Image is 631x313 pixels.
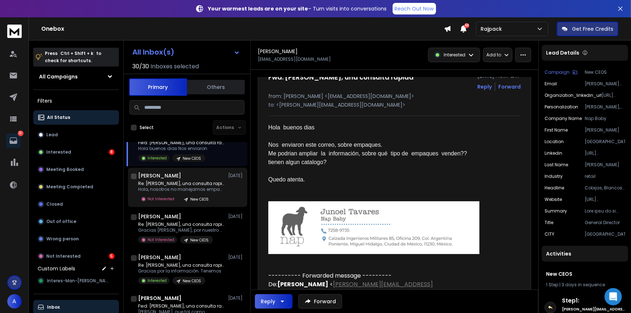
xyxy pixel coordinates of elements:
p: [URL][DOMAIN_NAME][PERSON_NAME] [585,150,625,156]
h6: [PERSON_NAME][EMAIL_ADDRESS][DOMAIN_NAME] [562,306,625,312]
div: 5 [109,253,115,259]
div: 8 [109,149,115,155]
p: Company Name [545,116,582,121]
button: All Inbox(s) [127,45,246,59]
button: Lead [33,128,119,142]
button: All Campaigns [33,69,119,84]
p: Hola, nosotros no manejamos empaque [138,186,225,192]
p: Gracias por la información. Tenemos [138,268,225,274]
h1: All Campaigns [39,73,78,80]
p: [EMAIL_ADDRESS][DOMAIN_NAME] [258,56,331,62]
p: [URL][DOMAIN_NAME] [585,197,625,202]
p: Lore ipsu do si ametco adipisc elitsed doei t inci utla etdolore magnaali enimadm veniamqui nos e... [585,208,625,214]
p: Not Interested [148,196,174,202]
h1: [PERSON_NAME] [138,295,182,302]
span: 30 / 30 [132,62,149,71]
button: Meeting Completed [33,180,119,194]
button: Interested8 [33,145,119,159]
h1: [PERSON_NAME] [138,172,181,179]
p: Interested [46,149,71,155]
p: from: [PERSON_NAME] <[EMAIL_ADDRESS][DOMAIN_NAME]> [268,93,521,100]
button: A [7,294,22,309]
span: 3 days in sequence [562,282,605,288]
span: Ctrl + Shift + k [59,49,94,57]
p: title [545,220,553,226]
span: 50 [464,23,469,28]
p: location [545,139,564,145]
h6: Step 1 : [562,296,625,305]
p: Interested [148,155,167,161]
p: Closed [46,201,63,207]
p: [PERSON_NAME][EMAIL_ADDRESS][DOMAIN_NAME] [585,81,625,87]
button: Interes-Man-[PERSON_NAME] [33,274,119,288]
p: 13 [18,130,24,136]
p: – Turn visits into conversations [208,5,387,12]
span: 1 Step [546,282,558,288]
p: website [545,197,562,202]
button: Forward [298,294,342,309]
button: Reply [255,294,293,309]
button: Out of office [33,214,119,229]
div: Hola buenos dias [268,123,479,132]
button: Primary [129,78,187,96]
p: Press to check for shortcuts. [45,50,101,64]
p: Re: [PERSON_NAME], una consulta rapida [138,181,225,186]
p: [PERSON_NAME] [585,162,625,168]
p: Campaign [545,69,570,75]
span: < > [268,280,433,297]
h1: Onebox [41,25,444,33]
a: Reach Out Now [393,3,436,14]
h3: Inboxes selected [150,62,199,71]
p: linkedin [545,150,562,156]
button: Closed [33,197,119,211]
p: Interested [444,52,465,58]
p: General Director [585,220,625,226]
button: Meeting Booked [33,162,119,177]
button: All Status [33,110,119,125]
p: Fwd: [PERSON_NAME], una consulta rapida [138,140,225,146]
p: Out of office [46,219,76,224]
p: [DATE] [228,214,244,219]
p: Meeting Booked [46,167,84,172]
img: logo [7,25,22,38]
button: Others [187,79,245,95]
p: Inbox [47,304,60,310]
div: Me podrian ampliar la información, sobre qué tipo de empaques venden?? tienen algun catalogo? [268,149,479,167]
h1: [PERSON_NAME] [258,48,298,55]
p: [PERSON_NAME] [585,127,625,133]
p: Get Free Credits [572,25,613,33]
p: Hola buenos dias Nos enviaron [138,146,225,151]
p: Re: [PERSON_NAME], una consulta rapida [138,262,225,268]
p: Not Interested [46,253,81,259]
div: Nos enviaron este correo, sobre empaques. [268,141,479,149]
p: industry [545,173,563,179]
p: Email [545,81,557,87]
p: New CEOS [585,69,625,75]
a: [PERSON_NAME][EMAIL_ADDRESS][DOMAIN_NAME] [268,280,433,297]
p: [GEOGRAPHIC_DATA] [585,139,625,145]
button: Not Interested5 [33,249,119,263]
p: Wrong person [46,236,79,242]
p: [DATE] [228,173,244,179]
div: Quedo atenta. [268,175,479,184]
strong: Your warmest leads are on your site [208,5,308,12]
h1: [PERSON_NAME] [138,254,181,261]
p: [URL][DOMAIN_NAME] [602,93,625,98]
p: New CEOS [190,237,209,243]
p: First Name [545,127,568,133]
p: Re: [PERSON_NAME], una consulta rapida [138,222,225,227]
h3: Filters [33,96,119,106]
p: Last Name [545,162,568,168]
p: Fwd: [PERSON_NAME], una consulta rapida [138,303,225,309]
p: New CEOS [190,197,209,202]
p: Cobijas, Blancos y Accesorios para Bebés Modernos [585,185,625,191]
h1: [PERSON_NAME] [138,213,181,220]
p: Interested [148,278,167,283]
button: Get Free Credits [557,22,618,36]
button: Wrong person [33,232,119,246]
p: New CEOS [183,156,201,161]
p: Meeting Completed [46,184,93,190]
p: All Status [47,115,70,120]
